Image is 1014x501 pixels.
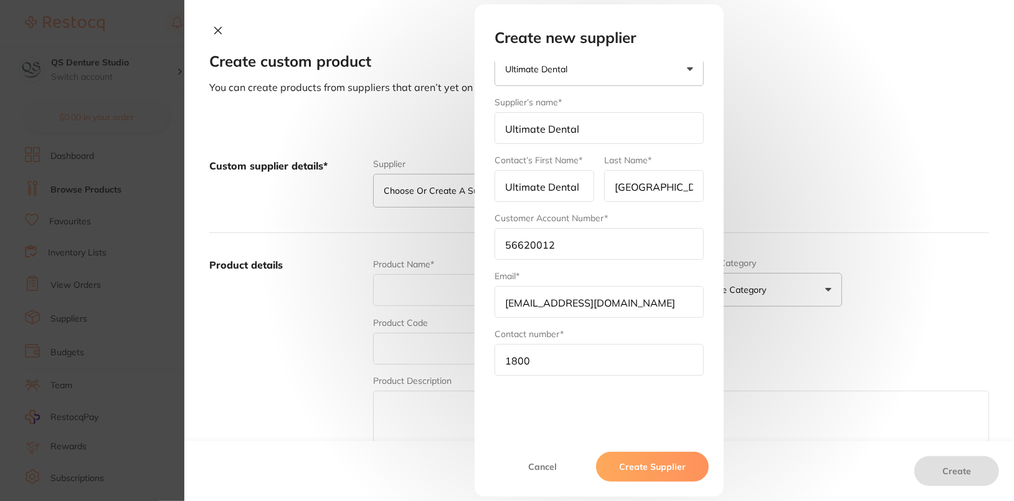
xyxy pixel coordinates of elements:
[54,19,221,31] div: Hi [PERSON_NAME],
[54,19,221,206] div: Message content
[495,29,704,47] h2: Create new supplier
[495,52,704,86] button: Ultimate Dental
[495,97,562,107] label: Supplier’s name*
[54,55,221,129] div: 🌱Get 20% off all RePractice products on Restocq until [DATE]. Simply head to Browse Products and ...
[54,105,214,127] i: Discount will be applied on the supplier’s end.
[495,329,564,339] label: Contact number*
[495,271,519,281] label: Email*
[490,452,596,482] button: Cancel
[54,37,221,49] div: Choose a greener path in healthcare!
[596,452,709,482] button: Create Supplier
[604,155,652,165] label: Last Name*
[54,211,221,222] p: Message from Restocq, sent 6m ago
[28,22,48,42] img: Profile image for Restocq
[495,155,582,165] label: Contact’s First Name*
[495,213,608,223] label: Customer Account Number*
[505,63,572,75] p: Ultimate Dental
[19,11,230,230] div: message notification from Restocq, 6m ago. Hi Sung, Choose a greener path in healthcare! 🌱Get 20%...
